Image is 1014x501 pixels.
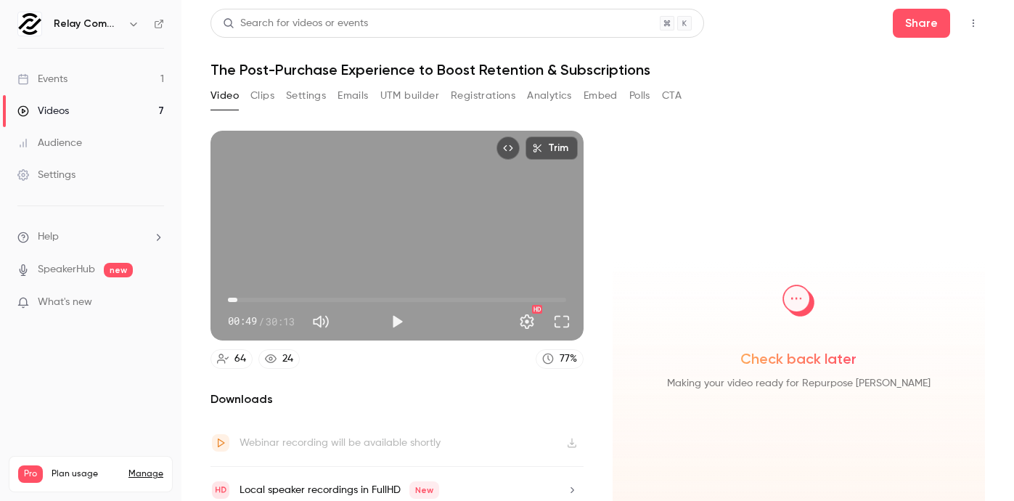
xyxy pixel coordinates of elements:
button: Full screen [547,307,576,336]
span: What's new [38,295,92,310]
button: Play [383,307,412,336]
h6: Relay Commerce [54,17,122,31]
button: Video [210,84,239,107]
button: Registrations [451,84,515,107]
span: Help [38,229,59,245]
div: Videos [17,104,69,118]
a: SpeakerHub [38,262,95,277]
li: help-dropdown-opener [17,229,164,245]
a: Manage [128,468,163,480]
span: 30:13 [266,314,295,329]
span: Plan usage [52,468,120,480]
span: new [104,263,133,277]
div: Local speaker recordings in FullHD [240,481,439,499]
h1: The Post-Purchase Experience to Boost Retention & Subscriptions [210,61,985,78]
span: / [258,314,264,329]
div: Events [17,72,68,86]
button: Emails [338,84,368,107]
div: 24 [282,351,293,367]
div: Search for videos or events [223,16,368,31]
button: Top Bar Actions [962,12,985,35]
h2: Downloads [210,391,584,408]
span: Making your video ready for Repurpose [PERSON_NAME] [667,375,931,392]
div: 77 % [560,351,577,367]
button: Mute [306,307,335,336]
div: HD [532,305,542,314]
div: Settings [17,168,75,182]
button: CTA [662,84,682,107]
div: Audience [17,136,82,150]
span: 00:49 [228,314,257,329]
button: Clips [250,84,274,107]
iframe: Noticeable Trigger [147,296,164,309]
img: Relay Commerce [18,12,41,36]
button: Settings [286,84,326,107]
div: 00:49 [228,314,295,329]
button: Analytics [527,84,572,107]
a: 64 [210,349,253,369]
a: 24 [258,349,300,369]
button: UTM builder [380,84,439,107]
span: Check back later [740,349,856,369]
button: Embed [584,84,618,107]
div: Webinar recording will be available shortly [240,434,441,452]
button: Trim [526,137,578,160]
span: New [409,481,439,499]
button: Polls [629,84,650,107]
button: Embed video [496,137,520,160]
button: Settings [512,307,541,336]
div: 64 [234,351,246,367]
button: Share [893,9,950,38]
span: Pro [18,465,43,483]
a: 77% [536,349,584,369]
